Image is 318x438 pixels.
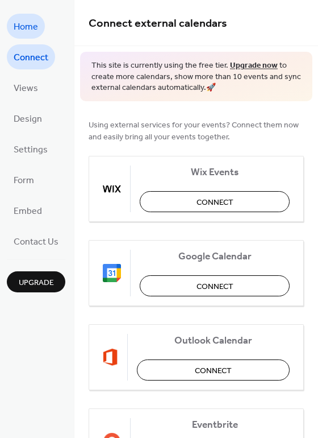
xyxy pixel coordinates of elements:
[89,119,304,143] span: Using external services for your events? Connect them now and easily bring all your events together.
[14,233,58,251] span: Contact Us
[7,229,65,254] a: Contact Us
[7,198,49,223] a: Embed
[7,167,41,192] a: Form
[14,141,48,159] span: Settings
[137,360,290,381] button: Connect
[196,196,233,208] span: Connect
[137,334,290,346] span: Outlook Calendar
[103,348,118,366] img: outlook
[140,419,290,431] span: Eventbrite
[14,80,38,98] span: Views
[230,58,278,73] a: Upgrade now
[19,277,54,289] span: Upgrade
[140,250,290,262] span: Google Calendar
[7,106,49,131] a: Design
[7,44,55,69] a: Connect
[14,49,48,67] span: Connect
[140,191,290,212] button: Connect
[103,264,121,282] img: google
[14,203,42,221] span: Embed
[14,172,34,190] span: Form
[91,60,301,94] span: This site is currently using the free tier. to create more calendars, show more than 10 events an...
[89,13,227,35] span: Connect external calendars
[195,365,232,377] span: Connect
[196,280,233,292] span: Connect
[140,166,290,178] span: Wix Events
[7,137,55,162] a: Settings
[7,14,45,39] a: Home
[7,271,65,292] button: Upgrade
[14,18,38,36] span: Home
[103,180,121,198] img: wix
[14,110,42,129] span: Design
[7,75,45,100] a: Views
[140,275,290,296] button: Connect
